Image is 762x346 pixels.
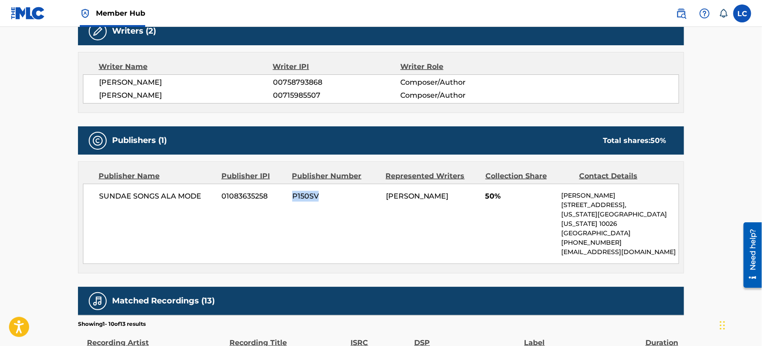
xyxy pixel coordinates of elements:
img: search [676,8,687,19]
div: Publisher Number [292,171,379,182]
p: [STREET_ADDRESS], [562,200,679,210]
span: 00715985507 [273,90,400,101]
div: Total shares: [603,135,666,146]
span: [PERSON_NAME] [99,77,273,88]
div: Notifications [719,9,728,18]
span: SUNDAE SONGS ALA MODE [99,191,215,202]
p: [EMAIL_ADDRESS][DOMAIN_NAME] [562,247,679,257]
p: [PHONE_NUMBER] [562,238,679,247]
img: Writers [92,26,103,37]
span: [PERSON_NAME] [386,192,449,200]
img: help [699,8,710,19]
div: Contact Details [579,171,666,182]
img: Publishers [92,135,103,146]
span: 00758793868 [273,77,400,88]
div: Writer IPI [273,61,401,72]
div: Drag [720,312,725,339]
h5: Matched Recordings (13) [112,296,215,306]
div: Represented Writers [386,171,479,182]
h5: Publishers (1) [112,135,167,146]
p: [GEOGRAPHIC_DATA] [562,229,679,238]
span: 50% [485,191,555,202]
span: Member Hub [96,8,145,18]
h5: Writers (2) [112,26,156,36]
p: Showing 1 - 10 of 13 results [78,320,146,328]
img: Top Rightsholder [80,8,91,19]
img: Matched Recordings [92,296,103,307]
span: 50 % [650,136,666,145]
span: P150SV [292,191,379,202]
div: Publisher Name [99,171,215,182]
iframe: Chat Widget [717,303,762,346]
p: [US_STATE][GEOGRAPHIC_DATA][US_STATE] 10026 [562,210,679,229]
div: Writer Role [400,61,516,72]
span: Composer/Author [400,90,516,101]
div: Collection Share [485,171,572,182]
a: Public Search [672,4,690,22]
span: Composer/Author [400,77,516,88]
div: Writer Name [99,61,273,72]
p: [PERSON_NAME] [562,191,679,200]
div: Publisher IPI [221,171,285,182]
div: User Menu [733,4,751,22]
span: 01083635258 [222,191,286,202]
div: Help [696,4,714,22]
img: MLC Logo [11,7,45,20]
span: [PERSON_NAME] [99,90,273,101]
iframe: Resource Center [737,219,762,291]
